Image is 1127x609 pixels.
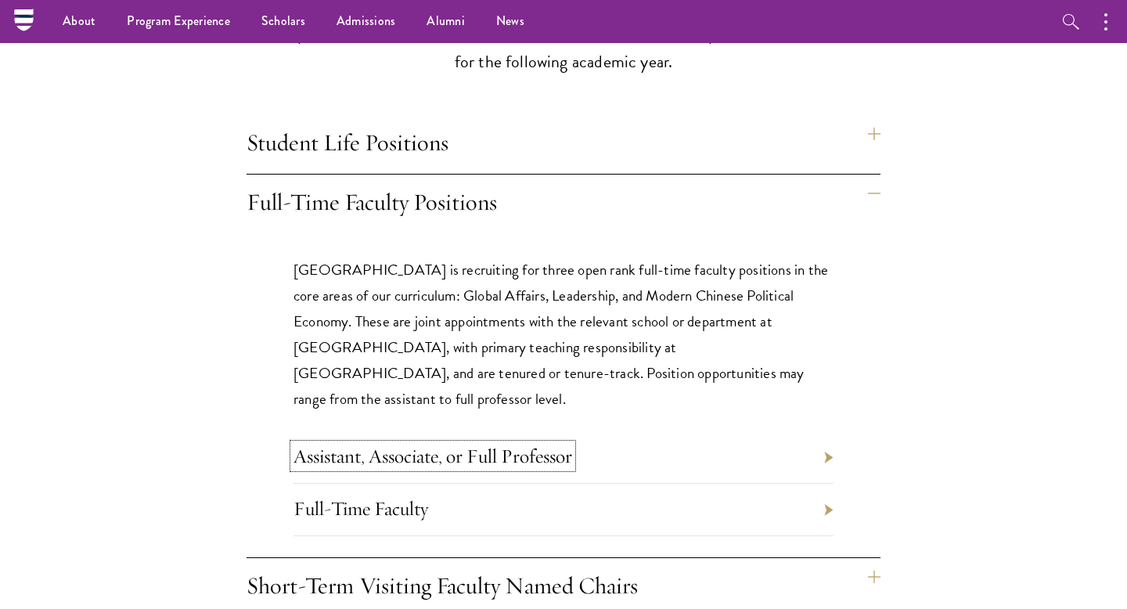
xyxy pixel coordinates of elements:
[293,257,834,412] p: [GEOGRAPHIC_DATA] is recruiting for three open rank full-time faculty positions in the core areas...
[247,175,880,233] h4: Full-Time Faculty Positions
[247,115,880,174] h4: Student Life Positions
[293,444,572,468] a: Assistant, Associate, or Full Professor
[293,496,428,521] a: Full-Time Faculty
